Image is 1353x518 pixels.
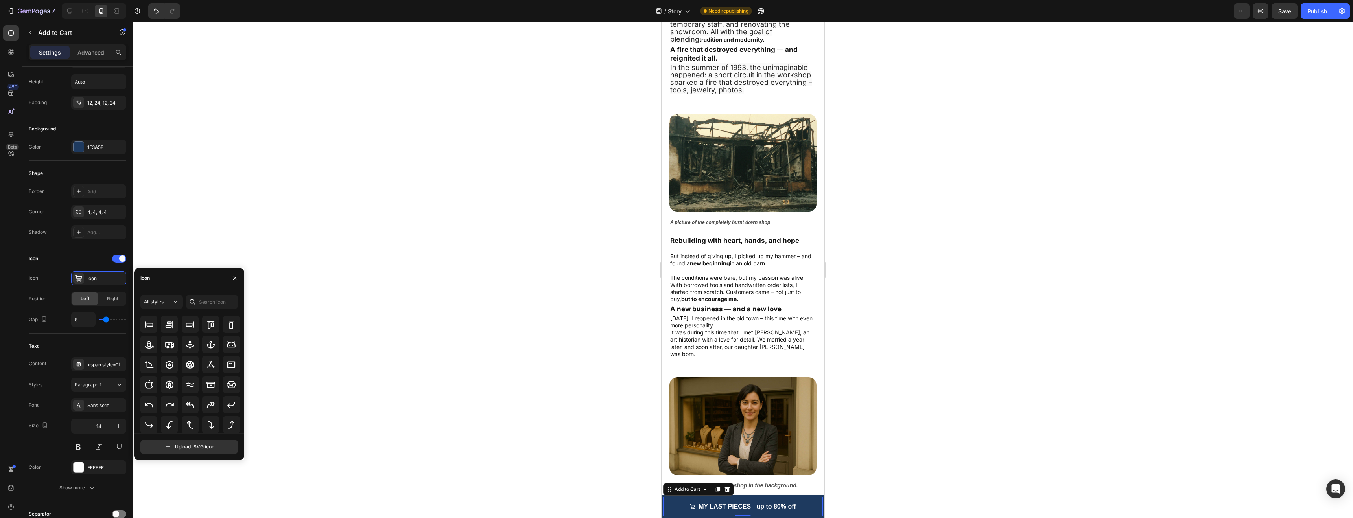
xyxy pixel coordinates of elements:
[1301,3,1334,19] button: Publish
[1307,7,1327,15] div: Publish
[29,295,46,302] div: Position
[662,22,824,518] iframe: Design area
[87,209,124,216] div: 4, 4, 4, 4
[29,360,46,367] div: Content
[3,3,59,19] button: 7
[38,28,105,37] p: Add to Cart
[59,484,96,492] div: Show more
[87,188,124,195] div: Add...
[29,208,44,215] div: Corner
[29,381,42,388] div: Styles
[29,314,49,325] div: Gap
[72,312,95,327] input: Auto
[708,7,748,15] span: Need republishing
[186,295,238,309] input: Search icon
[29,99,47,106] div: Padding
[29,343,39,350] div: Text
[29,481,126,495] button: Show more
[164,443,214,451] div: Upload .SVG icon
[29,229,47,236] div: Shadow
[29,275,38,282] div: Icon
[87,144,124,151] div: 1E3A5F
[1326,479,1345,498] div: Open Intercom Messenger
[87,361,124,368] div: <span style="font-size:16px;"><strong>MY LAST PIECES - up to 80% off</strong></span>
[52,6,55,16] p: 7
[140,295,183,309] button: All styles
[39,48,61,57] p: Settings
[29,511,51,518] div: Separator
[87,464,124,471] div: FFFFFF
[140,275,150,282] div: Icon
[29,125,56,132] div: Background
[29,402,39,409] div: Font
[29,170,43,177] div: Shape
[144,299,164,305] span: All styles
[7,84,19,90] div: 450
[107,295,118,302] span: Right
[87,229,124,236] div: Add...
[1272,3,1298,19] button: Save
[664,7,666,15] span: /
[87,275,124,282] div: Icon
[6,144,19,150] div: Beta
[29,188,44,195] div: Border
[71,378,126,392] button: Paragraph 1
[29,143,41,151] div: Color
[75,381,101,388] span: Paragraph 1
[87,402,124,409] div: Sans-serif
[148,3,180,19] div: Undo/Redo
[1278,8,1291,15] span: Save
[77,48,104,57] p: Advanced
[29,78,43,85] div: Height
[29,464,41,471] div: Color
[29,421,50,431] div: Size
[140,440,238,454] button: Upload .SVG icon
[81,295,90,302] span: Left
[87,99,124,107] div: 12, 24, 12, 24
[72,75,126,89] input: Auto
[668,7,682,15] span: Story
[29,255,38,262] div: Icon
